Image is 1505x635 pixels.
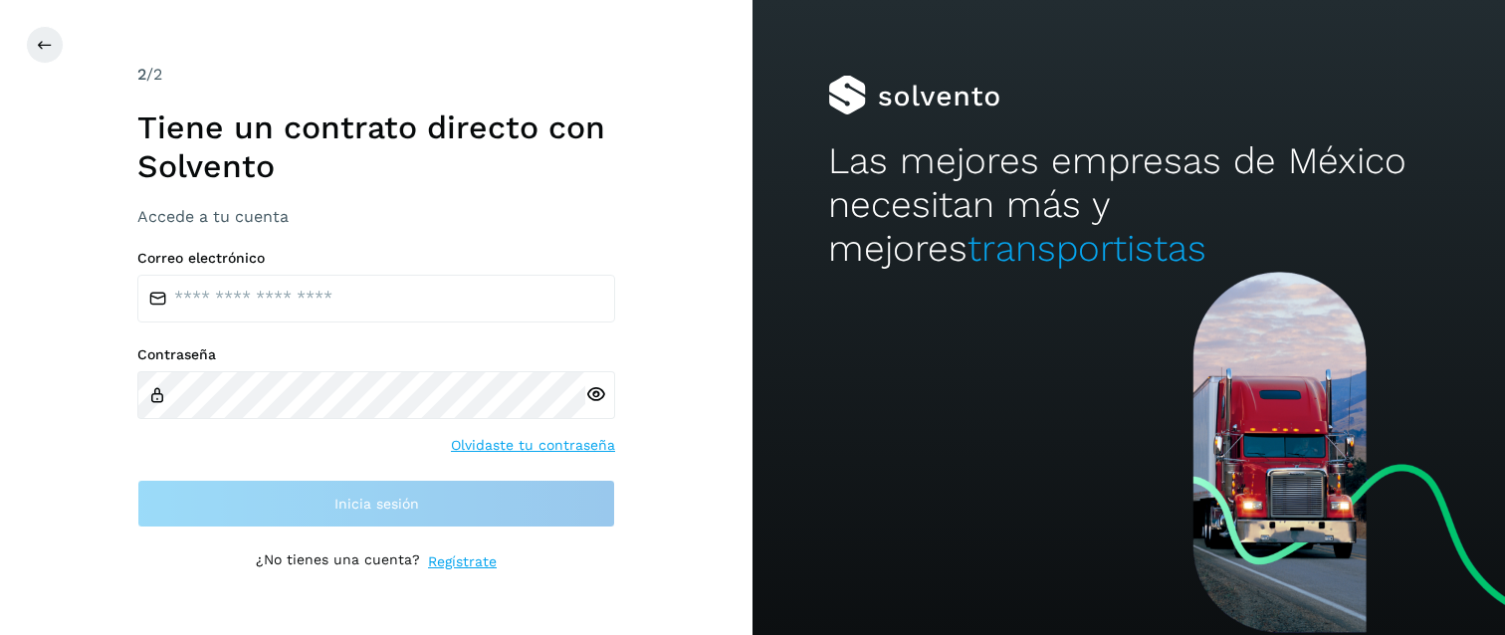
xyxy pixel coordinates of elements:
[334,497,419,511] span: Inicia sesión
[428,551,497,572] a: Regístrate
[967,227,1206,270] span: transportistas
[137,108,615,185] h1: Tiene un contrato directo con Solvento
[137,207,615,226] h3: Accede a tu cuenta
[137,346,615,363] label: Contraseña
[137,250,615,267] label: Correo electrónico
[137,480,615,528] button: Inicia sesión
[828,139,1430,272] h2: Las mejores empresas de México necesitan más y mejores
[256,551,420,572] p: ¿No tienes una cuenta?
[137,65,146,84] span: 2
[137,63,615,87] div: /2
[451,435,615,456] a: Olvidaste tu contraseña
